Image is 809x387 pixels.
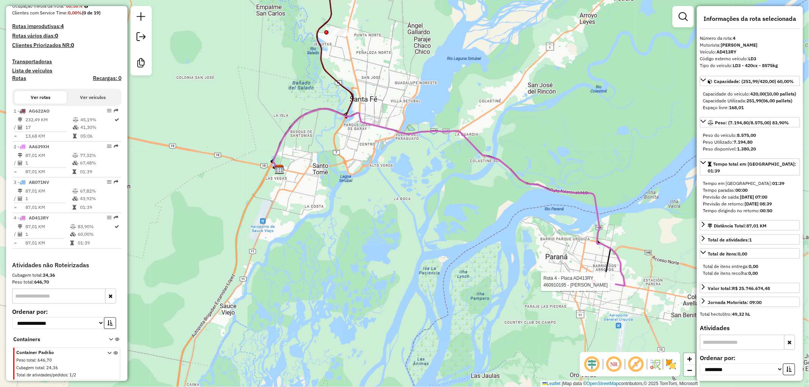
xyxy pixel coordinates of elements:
div: Código externo veículo: [700,55,800,62]
a: Valor total:R$ 25.746.674,48 [700,283,800,293]
strong: 68,56% [66,3,83,9]
strong: (10,00 pallets) [765,91,796,97]
div: Total de itens recolha: [703,270,797,277]
span: − [687,365,692,375]
span: Cubagem total [16,365,44,370]
a: Jornada Motorista: 09:00 [700,297,800,307]
button: Ver veículos [67,91,119,104]
strong: 646,70 [34,279,49,285]
i: Distância Total [18,153,22,158]
i: Tempo total em rota [73,134,77,138]
a: Peso: (7.194,80/8.575,00) 83,90% [700,117,800,127]
strong: 01:39 [772,180,784,186]
span: 2 - [14,144,49,149]
span: : [35,357,36,363]
span: AB071NV [29,179,49,185]
span: 1 - [14,108,50,114]
div: Peso total: [12,279,121,285]
td: 41,30% [80,124,114,131]
span: 24,36 [46,365,58,370]
button: Ordem crescente [783,363,795,375]
i: % de utilização do peso [73,118,79,122]
div: Total de itens entrega: [703,263,797,270]
a: Total de atividades:1 [700,234,800,244]
span: AA639XH [29,144,49,149]
span: Peso do veículo: [703,132,756,138]
div: Map data © contributors,© 2025 TomTom, Microsoft [540,381,700,387]
strong: [DATE] 07:00 [740,194,767,200]
strong: 24,36 [43,272,55,278]
strong: 251,99 [746,98,761,103]
div: Tempo paradas: [703,187,797,194]
a: Leaflet [542,381,561,386]
strong: 0 [71,42,74,49]
span: Ocultar deslocamento [583,355,601,373]
em: Opções [107,215,112,220]
i: Distância Total [18,118,22,122]
a: OpenStreetMap [587,381,619,386]
span: Peso: (7.194,80/8.575,00) 83,90% [715,120,789,125]
div: Tempo total em [GEOGRAPHIC_DATA]: 01:39 [700,177,800,217]
div: Veículo: [700,49,800,55]
span: Containers [13,335,99,343]
div: Número da rota: [700,35,800,42]
strong: 4 [61,23,64,30]
button: Ordem crescente [104,317,116,329]
i: Total de Atividades [18,125,22,130]
td: 60,00% [77,230,114,238]
td: 87,01 KM [25,204,72,211]
div: Previsão de retorno: [703,201,797,207]
div: Jornada Motorista: 09:00 [708,299,762,306]
strong: 7.194,80 [734,139,752,145]
h4: Atividades [700,324,800,332]
strong: 0,00% [68,10,82,16]
span: | [562,381,563,386]
a: Nova sessão e pesquisa [134,9,149,26]
i: % de utilização do peso [70,224,76,229]
td: = [14,132,17,140]
td: / [14,124,17,131]
span: 3 - [14,179,49,185]
strong: 00:50 [760,208,772,213]
em: Opções [107,144,112,149]
i: Tempo total em rota [70,241,74,245]
i: Rota otimizada [115,118,119,122]
i: % de utilização do peso [72,153,78,158]
h4: Rotas improdutivas: [12,23,121,30]
td: = [14,239,17,247]
div: Valor total: [708,285,770,292]
span: Total de atividades/pedidos [16,372,67,378]
strong: (0 de 19) [82,10,101,16]
div: Capacidade do veículo: [703,91,797,97]
div: Atividade não roteirizada - DUARTE CAROLINA GABRIELA [329,28,348,36]
img: SAZ AR Santa Fe - Mino [275,165,284,174]
span: 4 - [14,215,49,221]
td: 1 [25,230,70,238]
a: Zoom out [684,365,695,376]
strong: 00:00 [735,187,748,193]
a: Criar modelo [134,55,149,72]
i: Total de Atividades [18,232,22,237]
i: Distância Total [18,224,22,229]
span: 1/2 [69,372,76,378]
span: Ocupação média da frota: [12,3,64,9]
td: 87,01 KM [25,187,72,195]
div: Peso disponível: [703,146,797,152]
em: Opções [107,108,112,113]
span: Tempo total em [GEOGRAPHIC_DATA]: 01:39 [708,161,796,174]
em: Média calculada utilizando a maior ocupação (%Peso ou %Cubagem) de cada rota da sessão. Rotas cro... [84,4,88,8]
div: Total hectolitro: [700,311,800,318]
td: / [14,230,17,238]
td: 43,92% [80,195,118,202]
strong: [PERSON_NAME] [721,42,757,48]
span: Peso total [16,357,35,363]
i: % de utilização da cubagem [73,125,79,130]
strong: 8.575,00 [737,132,756,138]
em: Rota exportada [114,144,118,149]
strong: [DATE] 08:39 [745,201,772,207]
h4: Clientes Priorizados NR: [12,42,121,49]
div: Tempo dirigindo no retorno: [703,207,797,214]
label: Ordenar por: [12,307,121,316]
span: Container Padrão [16,349,98,356]
strong: 420,00 [750,91,765,97]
